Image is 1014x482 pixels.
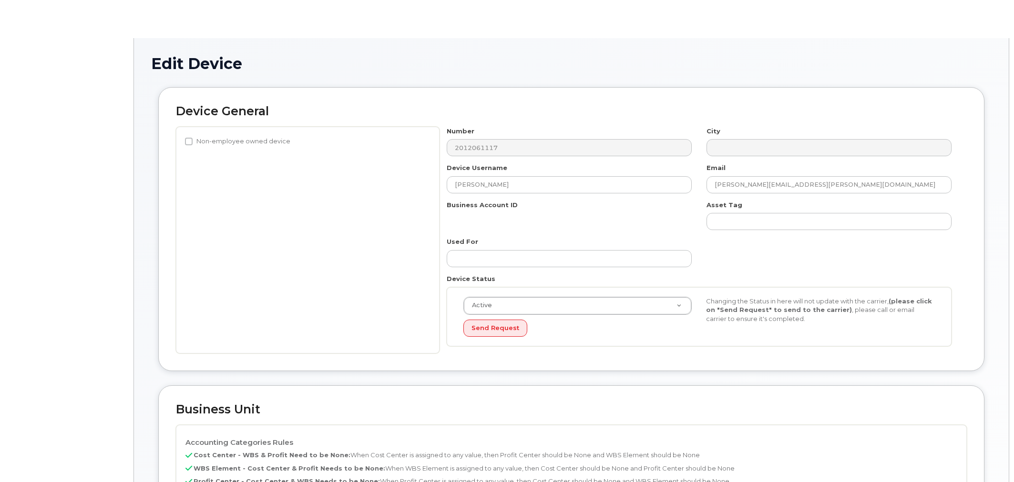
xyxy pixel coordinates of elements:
[151,55,992,72] h1: Edit Device
[185,464,957,473] p: When WBS Element is assigned to any value, then Cost Center should be None and Profit Center shou...
[185,136,290,147] label: Non-employee owned device
[464,297,691,314] a: Active
[447,127,474,136] label: Number
[699,297,942,323] div: Changing the Status in here will not update with the carrier, , please call or email carrier to e...
[447,274,495,283] label: Device Status
[466,301,492,310] span: Active
[194,451,350,459] b: Cost Center - WBS & Profit Need to be None:
[463,320,527,337] button: Send Request
[447,201,518,210] label: Business Account ID
[707,201,742,210] label: Asset Tag
[176,403,967,416] h2: Business Unit
[185,138,193,145] input: Non-employee owned device
[185,439,957,447] h4: Accounting Categories Rules
[194,464,385,472] b: WBS Element - Cost Center & Profit Needs to be None:
[185,451,957,460] p: When Cost Center is assigned to any value, then Profit Center should be None and WBS Element shou...
[707,127,720,136] label: City
[447,237,478,246] label: Used For
[707,163,726,172] label: Email
[176,105,967,118] h2: Device General
[447,163,507,172] label: Device Username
